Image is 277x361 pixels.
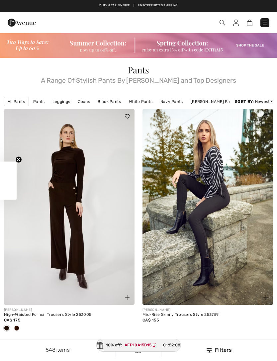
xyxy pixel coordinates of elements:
[4,308,135,313] div: [PERSON_NAME]
[4,74,273,84] span: A Range Of Stylish Pants By [PERSON_NAME] and Top Designers
[8,16,36,29] img: 1ère Avenue
[235,99,273,105] div: : Newest
[142,109,273,305] img: Mid-Rise Skinny Trousers Style 253739. Black
[187,97,240,106] a: [PERSON_NAME] Pants
[97,342,103,349] img: Gift.svg
[247,20,252,26] img: Shopping Bag
[233,20,239,26] img: My Info
[165,346,273,354] div: Filters
[46,347,56,353] span: 548
[142,308,273,313] div: [PERSON_NAME]
[263,114,268,118] img: heart_black_full.svg
[12,323,22,334] div: Mocha
[235,99,253,104] strong: Sort By
[262,20,268,26] img: Menu
[94,97,124,106] a: Black Pants
[125,343,151,347] ins: AFP10A15B15
[75,97,94,106] a: Jeans
[125,295,130,300] img: plus_v2.svg
[4,318,20,322] span: CA$ 175
[207,348,212,353] img: Filters
[157,97,186,106] a: Navy Pants
[30,97,48,106] a: Pants
[15,156,22,163] button: Close teaser
[142,313,273,317] div: Mid-Rise Skinny Trousers Style 253739
[125,114,130,118] img: heart_black_full.svg
[49,97,73,106] a: Leggings
[96,339,181,352] div: 10% off:
[126,97,156,106] a: White Pants
[2,323,12,334] div: Black
[4,109,135,305] img: High-Waisted Formal Trousers Style 253005. Black
[8,19,36,25] a: 1ère Avenue
[220,20,225,26] img: Search
[4,313,135,317] div: High-Waisted Formal Trousers Style 253005
[263,295,268,300] img: plus_v2.svg
[128,64,149,76] span: Pants
[142,318,159,322] span: CA$ 155
[163,342,180,348] span: 01:52:08
[4,97,29,106] a: All Pants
